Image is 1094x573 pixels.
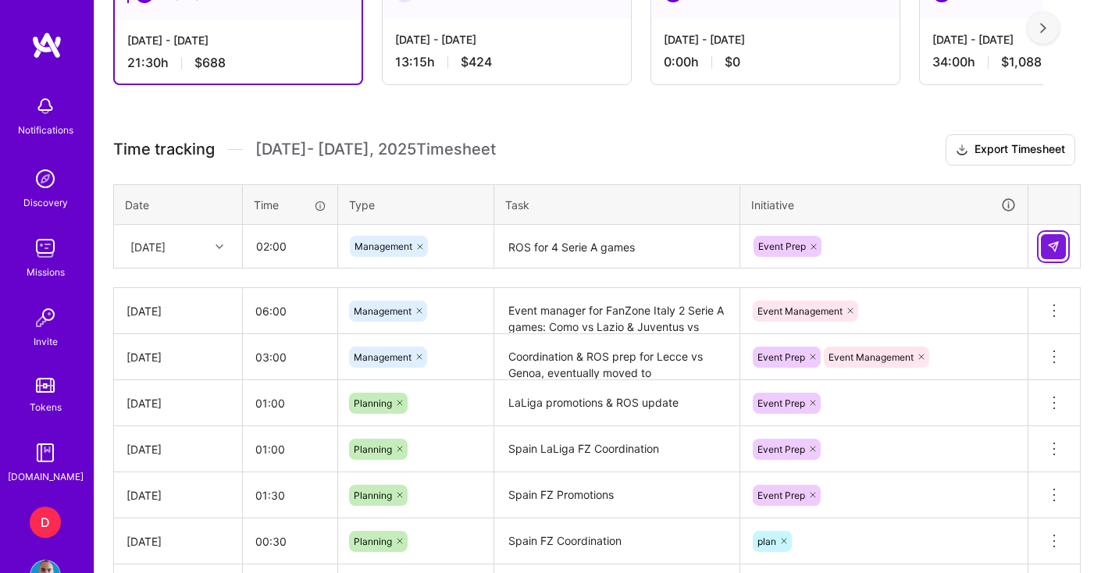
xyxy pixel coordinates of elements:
[757,397,805,409] span: Event Prep
[1001,54,1042,70] span: $1,088
[243,383,337,424] input: HH:MM
[758,240,806,252] span: Event Prep
[496,428,738,471] textarea: Spain LaLiga FZ Coordination
[244,226,337,267] input: HH:MM
[664,54,887,70] div: 0:00 h
[114,184,243,225] th: Date
[243,475,337,516] input: HH:MM
[757,443,805,455] span: Event Prep
[216,243,223,251] i: icon Chevron
[113,140,215,159] span: Time tracking
[751,196,1017,214] div: Initiative
[1047,240,1060,253] img: Submit
[946,134,1075,165] button: Export Timesheet
[956,142,968,158] i: icon Download
[194,55,226,71] span: $688
[757,351,805,363] span: Event Prep
[395,54,618,70] div: 13:15 h
[243,521,337,562] input: HH:MM
[30,302,61,333] img: Invite
[30,233,61,264] img: teamwork
[127,441,230,457] div: [DATE]
[496,226,738,268] textarea: ROS for 4 Serie A games
[26,507,65,538] a: D
[127,303,230,319] div: [DATE]
[725,54,740,70] span: $0
[30,437,61,468] img: guide book
[130,238,166,254] div: [DATE]
[354,489,392,501] span: Planning
[354,351,412,363] span: Management
[127,55,349,71] div: 21:30 h
[829,351,914,363] span: Event Management
[354,443,392,455] span: Planning
[127,533,230,550] div: [DATE]
[496,290,738,333] textarea: Event manager for FanZone Italy 2 Serie A games: Como vs Lazio & Juventus vs Parma
[338,184,494,225] th: Type
[254,197,326,213] div: Time
[31,31,62,59] img: logo
[757,305,843,317] span: Event Management
[18,122,73,138] div: Notifications
[461,54,492,70] span: $424
[354,536,392,547] span: Planning
[1041,234,1067,259] div: null
[23,194,68,211] div: Discovery
[354,397,392,409] span: Planning
[243,290,337,332] input: HH:MM
[127,395,230,411] div: [DATE]
[496,474,738,517] textarea: Spain FZ Promotions
[127,487,230,504] div: [DATE]
[395,31,618,48] div: [DATE] - [DATE]
[36,378,55,393] img: tokens
[34,333,58,350] div: Invite
[27,264,65,280] div: Missions
[127,349,230,365] div: [DATE]
[127,32,349,48] div: [DATE] - [DATE]
[355,240,412,252] span: Management
[30,163,61,194] img: discovery
[496,520,738,563] textarea: Spain FZ Coordination
[494,184,740,225] th: Task
[30,399,62,415] div: Tokens
[664,31,887,48] div: [DATE] - [DATE]
[243,429,337,470] input: HH:MM
[496,336,738,379] textarea: Coordination & ROS prep for Lecce vs Genoa, eventually moved to [MEDICAL_DATA]
[496,382,738,425] textarea: LaLiga promotions & ROS update
[8,468,84,485] div: [DOMAIN_NAME]
[757,536,776,547] span: plan
[354,305,412,317] span: Management
[30,91,61,122] img: bell
[30,507,61,538] div: D
[243,336,337,378] input: HH:MM
[757,489,805,501] span: Event Prep
[255,140,496,159] span: [DATE] - [DATE] , 2025 Timesheet
[1040,23,1046,34] img: right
